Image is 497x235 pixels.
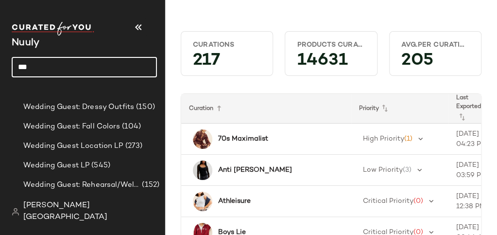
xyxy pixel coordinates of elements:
span: Wedding Guest Location LP [23,141,123,152]
td: [DATE] 04:23 PM [448,124,497,155]
img: 99308520_061_b [193,129,212,149]
span: Current Company Name [12,38,39,48]
span: (545) [89,160,110,171]
span: Wedding Guest: Rehearsal/Welcome [23,180,140,191]
img: svg%3e [12,208,19,216]
span: Critical Priority [363,198,413,205]
th: Priority [351,94,448,124]
span: (104) [120,121,141,132]
div: Avg.per Curation [401,40,469,50]
div: Curations [193,40,261,50]
div: Products Curated [297,40,365,50]
span: (1) [404,135,412,143]
td: [DATE] 03:59 PM [448,155,497,186]
span: (150) [134,102,155,113]
span: [PERSON_NAME][GEOGRAPHIC_DATA] [23,200,157,223]
b: 70s Maximalist [218,134,268,144]
span: High Priority [363,135,404,143]
span: Wedding Guest: Dressy Outfits [23,102,134,113]
span: Wedding Guest: Fall Colors [23,121,120,132]
span: (0) [413,198,423,205]
img: cfy_white_logo.C9jOOHJF.svg [12,22,94,36]
span: Low Priority [363,166,403,174]
b: Athleisure [218,196,251,206]
th: Curation [181,94,351,124]
span: (152) [140,180,159,191]
img: 82336249_430_b3 [193,192,212,211]
span: (3) [403,166,411,174]
b: Anti [PERSON_NAME] [218,165,292,175]
span: Wedding Guest LP [23,160,89,171]
td: [DATE] 12:38 PM [448,186,497,217]
div: 14631 [289,54,373,72]
div: 205 [394,54,477,72]
span: (273) [123,141,143,152]
img: 101743532_001_b3 [193,161,212,180]
div: 217 [185,54,269,72]
th: Last Exported [448,94,497,124]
